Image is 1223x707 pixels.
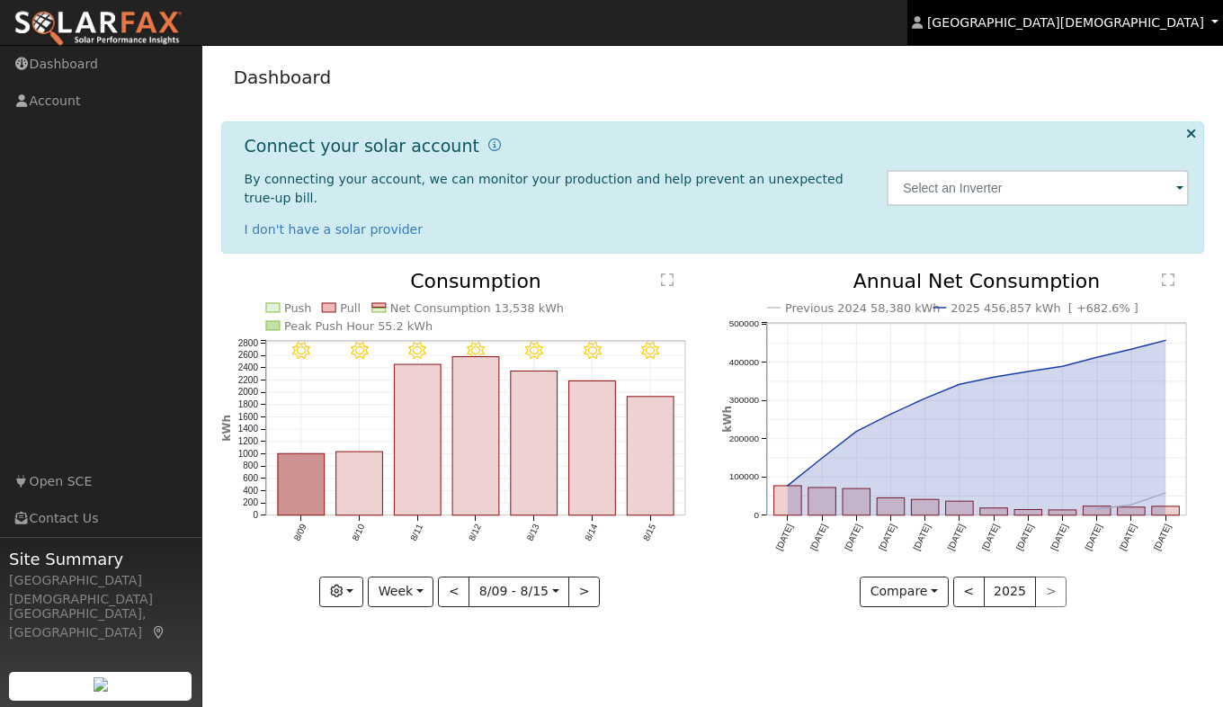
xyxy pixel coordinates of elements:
[729,434,760,443] text: 200000
[784,483,791,490] circle: onclick=""
[818,455,826,462] circle: onclick=""
[1162,489,1169,497] circle: onclick=""
[408,523,424,543] text: 8/11
[754,510,759,520] text: 0
[525,342,543,360] i: 8/13 - Clear
[237,388,258,398] text: 2000
[888,411,895,418] circle: onclick=""
[340,301,361,315] text: Pull
[524,523,540,543] text: 8/13
[9,547,192,571] span: Site Summary
[641,342,659,360] i: 8/15 - Clear
[729,472,760,482] text: 100000
[237,338,258,348] text: 2800
[860,577,949,607] button: Compare
[568,381,615,515] rect: onclick=""
[980,508,1008,515] rect: onclick=""
[1128,346,1135,353] circle: onclick=""
[243,461,258,471] text: 800
[877,523,897,552] text: [DATE]
[927,15,1204,30] span: [GEOGRAPHIC_DATA][DEMOGRAPHIC_DATA]
[511,371,558,515] rect: onclick=""
[13,10,183,48] img: SolarFax
[237,351,258,361] text: 2600
[245,136,479,157] h1: Connect your solar account
[729,357,760,367] text: 400000
[253,511,258,521] text: 0
[237,437,258,447] text: 1200
[410,270,541,292] text: Consumption
[956,381,963,389] circle: onclick=""
[922,395,929,402] circle: onclick=""
[1014,523,1035,552] text: [DATE]
[1084,506,1111,515] rect: onclick=""
[278,454,325,516] rect: onclick=""
[946,523,967,552] text: [DATE]
[237,425,258,434] text: 1400
[627,397,674,515] rect: onclick=""
[785,301,941,315] text: Previous 2024 58,380 kWh
[467,523,483,543] text: 8/12
[729,396,760,406] text: 300000
[245,172,844,205] span: By connecting your account, we can monitor your production and help prevent an unexpected true-up...
[1094,506,1101,514] circle: onclick=""
[661,273,674,287] text: 
[1128,502,1135,509] circle: onclick=""
[350,342,368,360] i: 8/10 - Clear
[912,523,933,552] text: [DATE]
[234,67,332,88] a: Dashboard
[808,488,836,516] rect: onclick=""
[774,523,795,552] text: [DATE]
[843,489,870,516] rect: onclick=""
[94,677,108,692] img: retrieve
[237,375,258,385] text: 2200
[237,449,258,459] text: 1000
[1049,523,1070,552] text: [DATE]
[452,357,499,515] rect: onclick=""
[946,502,974,516] rect: onclick=""
[220,415,233,442] text: kWh
[1118,507,1146,515] rect: onclick=""
[1162,273,1174,287] text: 
[1059,363,1067,371] circle: onclick=""
[990,374,997,381] circle: onclick=""
[243,474,258,484] text: 600
[1152,506,1180,515] rect: onclick=""
[9,604,192,642] div: [GEOGRAPHIC_DATA], [GEOGRAPHIC_DATA]
[350,523,366,543] text: 8/10
[584,342,602,360] i: 8/14 - Clear
[721,406,734,433] text: kWh
[1014,510,1042,515] rect: onclick=""
[887,170,1189,206] input: Select an Inverter
[1094,354,1101,362] circle: onclick=""
[9,571,192,609] div: [GEOGRAPHIC_DATA][DEMOGRAPHIC_DATA]
[729,319,760,329] text: 500000
[1152,523,1173,552] text: [DATE]
[245,222,424,237] a: I don't have a solar provider
[284,319,433,333] text: Peak Push Hour 55.2 kWh
[469,577,569,607] button: 8/09 - 8/15
[237,412,258,422] text: 1600
[641,523,657,543] text: 8/15
[284,301,312,315] text: Push
[390,301,564,315] text: Net Consumption 13,538 kWh
[408,342,426,360] i: 8/11 - Clear
[394,365,441,516] rect: onclick=""
[237,400,258,410] text: 1800
[808,523,829,552] text: [DATE]
[583,523,599,543] text: 8/14
[877,498,905,515] rect: onclick=""
[1084,523,1104,552] text: [DATE]
[843,523,863,552] text: [DATE]
[853,428,860,435] circle: onclick=""
[1162,337,1169,345] circle: onclick=""
[243,486,258,496] text: 400
[335,452,382,516] rect: onclick=""
[291,523,308,543] text: 8/09
[951,301,1139,315] text: 2025 456,857 kWh [ +682.6% ]
[953,577,985,607] button: <
[1118,523,1138,552] text: [DATE]
[984,577,1037,607] button: 2025
[368,577,433,607] button: Week
[853,270,1101,292] text: Annual Net Consumption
